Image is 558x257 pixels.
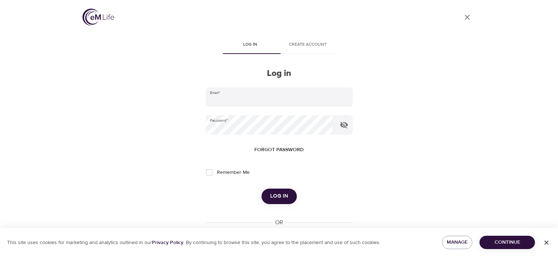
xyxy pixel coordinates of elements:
[206,37,353,54] div: disabled tabs example
[479,236,535,249] button: Continue
[262,189,297,204] button: Log in
[82,9,114,26] img: logo
[272,218,286,227] div: OR
[448,238,467,247] span: Manage
[251,143,307,157] button: Forgot password
[442,236,472,249] button: Manage
[226,41,275,49] span: Log in
[270,191,288,201] span: Log in
[459,9,476,26] a: close
[254,145,304,154] span: Forgot password
[485,238,529,247] span: Continue
[152,239,183,246] a: Privacy Policy
[217,169,250,176] span: Remember Me
[284,41,332,49] span: Create account
[206,68,353,79] h2: Log in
